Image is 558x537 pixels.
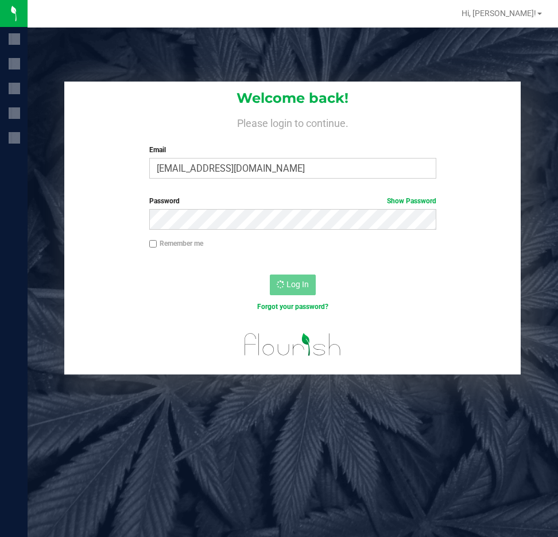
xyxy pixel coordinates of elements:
h1: Welcome back! [64,91,521,106]
button: Log In [270,275,316,295]
img: flourish_logo.svg [236,324,350,365]
a: Forgot your password? [257,303,328,311]
label: Remember me [149,238,203,249]
span: Hi, [PERSON_NAME]! [462,9,536,18]
span: Password [149,197,180,205]
input: Remember me [149,240,157,248]
h4: Please login to continue. [64,115,521,129]
label: Email [149,145,436,155]
span: Log In [286,280,309,289]
a: Show Password [387,197,436,205]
